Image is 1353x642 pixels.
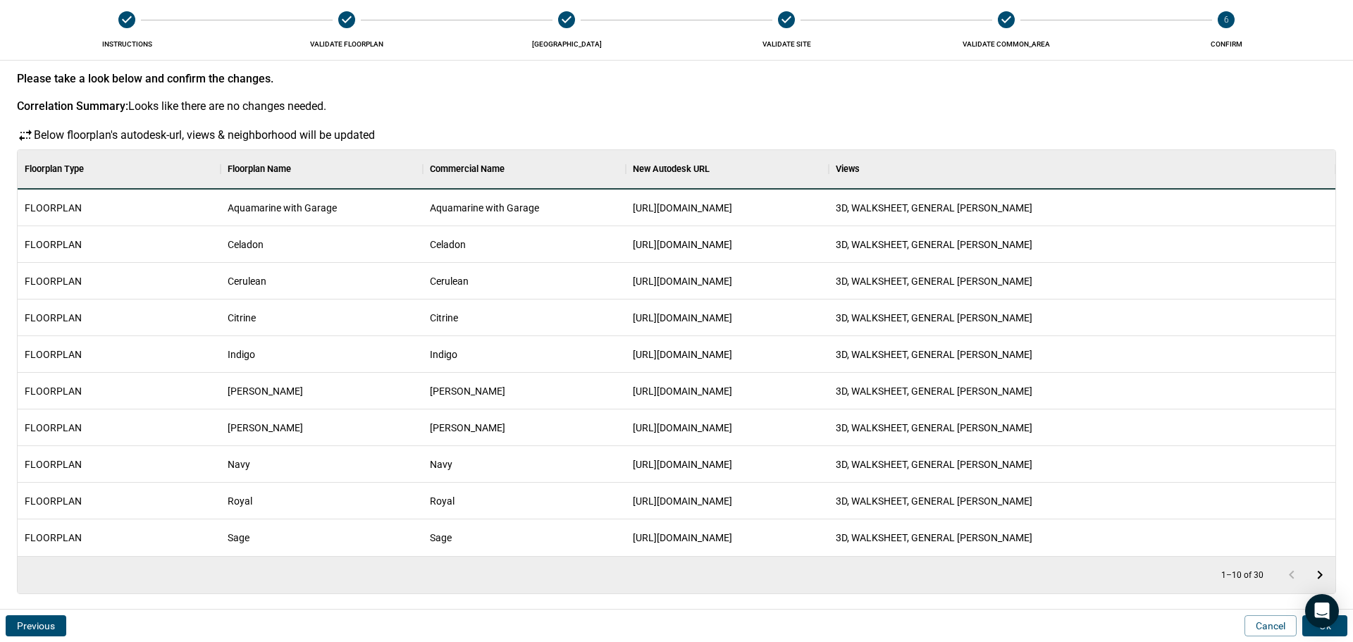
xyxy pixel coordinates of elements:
button: Previous [6,615,66,636]
span: Aquamarine with Garage [430,201,539,215]
span: [URL][DOMAIN_NAME] [633,421,732,435]
span: Confirm [1122,39,1330,49]
span: Validate COMMON_AREA [902,39,1111,49]
span: 3D, WALKSHEET, GENERAL [PERSON_NAME] [836,311,1032,325]
span: Royal [228,494,252,508]
span: [URL][DOMAIN_NAME] [633,237,732,252]
span: FLOORPLAN [25,347,82,362]
span: [URL][DOMAIN_NAME] [633,531,732,545]
span: Celadon [228,237,264,252]
span: [URL][DOMAIN_NAME] [633,201,732,215]
span: FLOORPLAN [25,384,82,398]
span: 3D, WALKSHEET, GENERAL [PERSON_NAME] [836,384,1032,398]
div: New Autodesk URL [626,149,829,189]
span: [URL][DOMAIN_NAME] [633,384,732,398]
span: FLOORPLAN [25,201,82,215]
span: 3D, WALKSHEET, GENERAL [PERSON_NAME] [836,237,1032,252]
div: Floorplan Name [221,149,424,189]
div: Commercial Name [423,149,626,189]
span: [URL][DOMAIN_NAME] [633,494,732,508]
span: [PERSON_NAME] [228,384,303,398]
div: Open Intercom Messenger [1305,594,1339,628]
button: Go to next page [1306,561,1334,589]
text: 6 [1224,15,1229,25]
div: Floorplan Type [18,149,221,189]
span: [URL][DOMAIN_NAME] [633,347,732,362]
span: [PERSON_NAME] [430,384,505,398]
span: 3D, WALKSHEET, GENERAL [PERSON_NAME] [836,457,1032,471]
span: FLOORPLAN [25,457,82,471]
span: Indigo [430,347,457,362]
span: FLOORPLAN [25,237,82,252]
span: [URL][DOMAIN_NAME] [633,274,732,288]
span: Navy [430,457,452,471]
span: Validate SITE [682,39,891,49]
span: 3D, WALKSHEET, GENERAL [PERSON_NAME] [836,274,1032,288]
span: Looks like there are no changes needed. [128,99,326,113]
span: Citrine [228,311,256,325]
span: 3D, WALKSHEET, GENERAL [PERSON_NAME] [836,347,1032,362]
span: Citrine [430,311,458,325]
p: 1–10 of 30 [1221,571,1264,580]
span: [GEOGRAPHIC_DATA] [462,39,671,49]
span: FLOORPLAN [25,274,82,288]
p: Below floorplan's autodesk-url, views & neighborhood will be updated [34,127,375,144]
span: Validate FLOORPLAN [242,39,451,49]
span: FLOORPLAN [25,531,82,545]
div: Floorplan Type [25,149,84,189]
div: Views [829,149,1335,189]
div: New Autodesk URL [633,149,710,189]
span: FLOORPLAN [25,494,82,508]
button: Cancel [1244,615,1297,636]
span: 3D, WALKSHEET, GENERAL [PERSON_NAME] [836,494,1032,508]
span: Royal [430,494,455,508]
span: Instructions [23,39,231,49]
div: Commercial Name [430,149,505,189]
span: Indigo [228,347,255,362]
span: Aquamarine with Garage [228,201,337,215]
span: 3D, WALKSHEET, GENERAL [PERSON_NAME] [836,421,1032,435]
span: Sage [228,531,249,545]
div: Views [836,149,860,189]
button: Ok [1302,615,1347,636]
span: 3D, WALKSHEET, GENERAL [PERSON_NAME] [836,201,1032,215]
div: Please take a look below and confirm the changes. [17,72,1336,85]
span: [PERSON_NAME] [430,421,505,435]
span: FLOORPLAN [25,421,82,435]
span: [URL][DOMAIN_NAME] [633,457,732,471]
span: 3D, WALKSHEET, GENERAL [PERSON_NAME] [836,531,1032,545]
span: [PERSON_NAME] [228,421,303,435]
span: Celadon [430,237,466,252]
span: [URL][DOMAIN_NAME] [633,311,732,325]
span: Sage [430,531,452,545]
span: Cerulean [228,274,266,288]
div: Floorplan Name [228,149,291,189]
span: Navy [228,457,250,471]
div: Correlation Summary: [17,99,128,113]
span: FLOORPLAN [25,311,82,325]
span: Cerulean [430,274,469,288]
